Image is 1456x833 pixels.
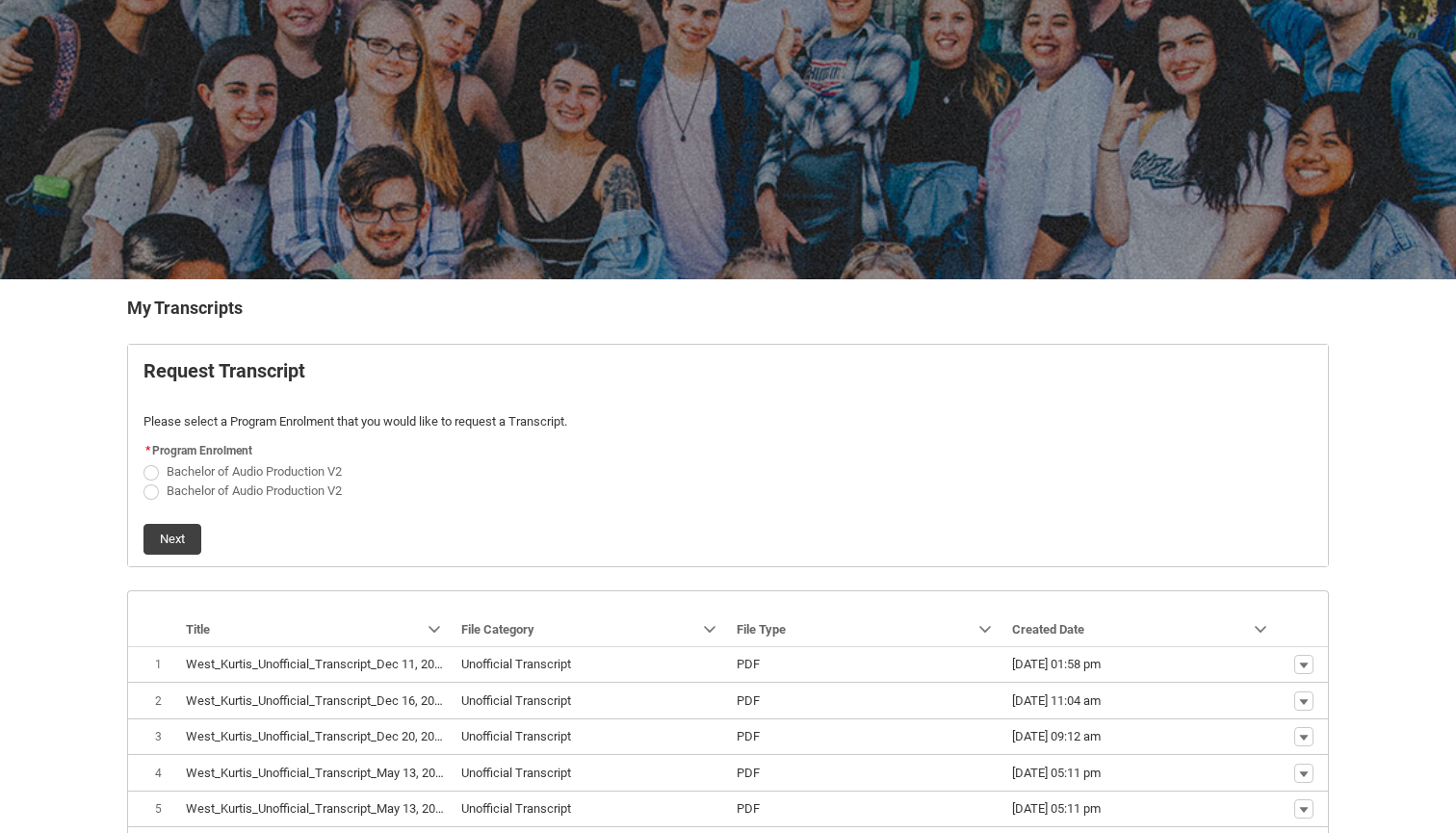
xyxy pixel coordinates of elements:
[143,412,1313,431] p: Please select a Program Enrolment that you would like to request a Transcript.
[737,766,760,780] lightning-base-formatted-text: PDF
[143,524,201,555] button: Next
[461,766,571,780] lightning-base-formatted-text: Unofficial Transcript
[461,801,571,816] lightning-base-formatted-text: Unofficial Transcript
[186,657,469,671] lightning-base-formatted-text: West_Kurtis_Unofficial_Transcript_Dec 11, 2024.pdf
[461,693,571,708] lightning-base-formatted-text: Unofficial Transcript
[127,344,1329,567] article: Request_Student_Transcript flow
[737,729,760,743] lightning-base-formatted-text: PDF
[1012,766,1101,780] lightning-formatted-date-time: [DATE] 05:11 pm
[461,657,571,671] lightning-base-formatted-text: Unofficial Transcript
[145,444,150,457] abbr: required
[1012,657,1101,671] lightning-formatted-date-time: [DATE] 01:58 pm
[167,483,342,498] span: Bachelor of Audio Production V2
[186,729,469,743] lightning-base-formatted-text: West_Kurtis_Unofficial_Transcript_Dec 20, 2024.pdf
[1012,693,1101,708] lightning-formatted-date-time: [DATE] 11:04 am
[152,444,252,457] span: Program Enrolment
[737,693,760,708] lightning-base-formatted-text: PDF
[737,657,760,671] lightning-base-formatted-text: PDF
[143,359,305,382] b: Request Transcript
[186,766,470,780] lightning-base-formatted-text: West_Kurtis_Unofficial_Transcript_May 13, 2025.pdf
[186,693,469,708] lightning-base-formatted-text: West_Kurtis_Unofficial_Transcript_Dec 16, 2024.pdf
[737,801,760,816] lightning-base-formatted-text: PDF
[1012,801,1101,816] lightning-formatted-date-time: [DATE] 05:11 pm
[461,729,571,743] lightning-base-formatted-text: Unofficial Transcript
[127,298,243,318] b: My Transcripts
[1012,729,1101,743] lightning-formatted-date-time: [DATE] 09:12 am
[186,801,470,816] lightning-base-formatted-text: West_Kurtis_Unofficial_Transcript_May 13, 2025.pdf
[167,464,342,479] span: Bachelor of Audio Production V2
